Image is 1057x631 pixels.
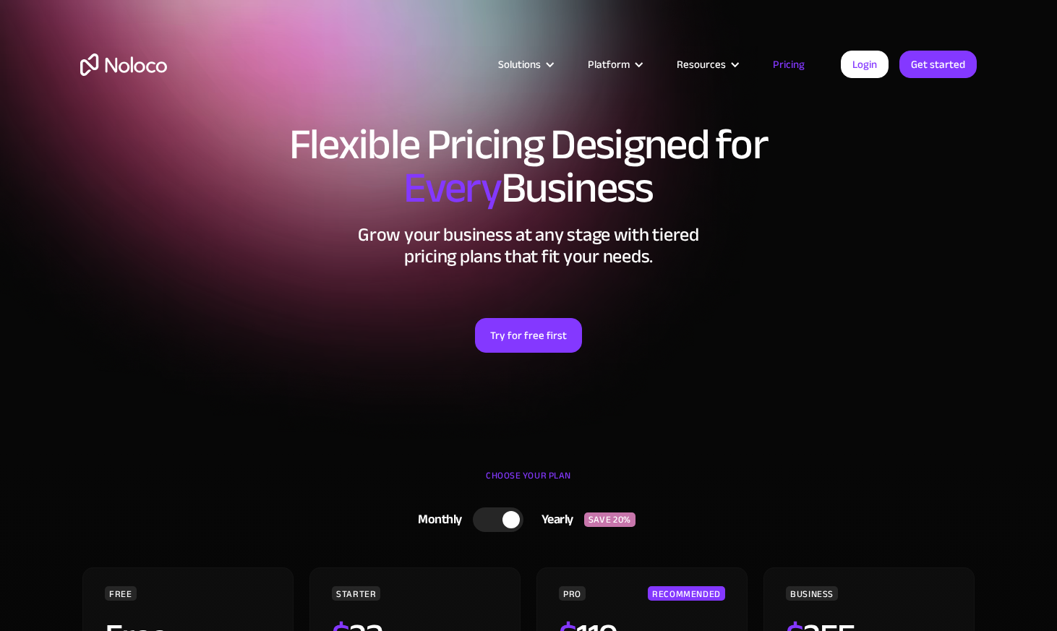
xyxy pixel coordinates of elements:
[480,55,570,74] div: Solutions
[677,55,726,74] div: Resources
[475,318,582,353] a: Try for free first
[786,586,838,601] div: BUSINESS
[899,51,977,78] a: Get started
[80,53,167,76] a: home
[648,586,725,601] div: RECOMMENDED
[841,51,889,78] a: Login
[498,55,541,74] div: Solutions
[105,586,137,601] div: FREE
[332,586,380,601] div: STARTER
[80,123,977,210] h1: Flexible Pricing Designed for Business
[588,55,630,74] div: Platform
[80,465,977,501] div: CHOOSE YOUR PLAN
[559,586,586,601] div: PRO
[570,55,659,74] div: Platform
[403,147,501,228] span: Every
[523,509,584,531] div: Yearly
[80,224,977,267] h2: Grow your business at any stage with tiered pricing plans that fit your needs.
[659,55,755,74] div: Resources
[755,55,823,74] a: Pricing
[584,512,636,527] div: SAVE 20%
[400,509,473,531] div: Monthly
